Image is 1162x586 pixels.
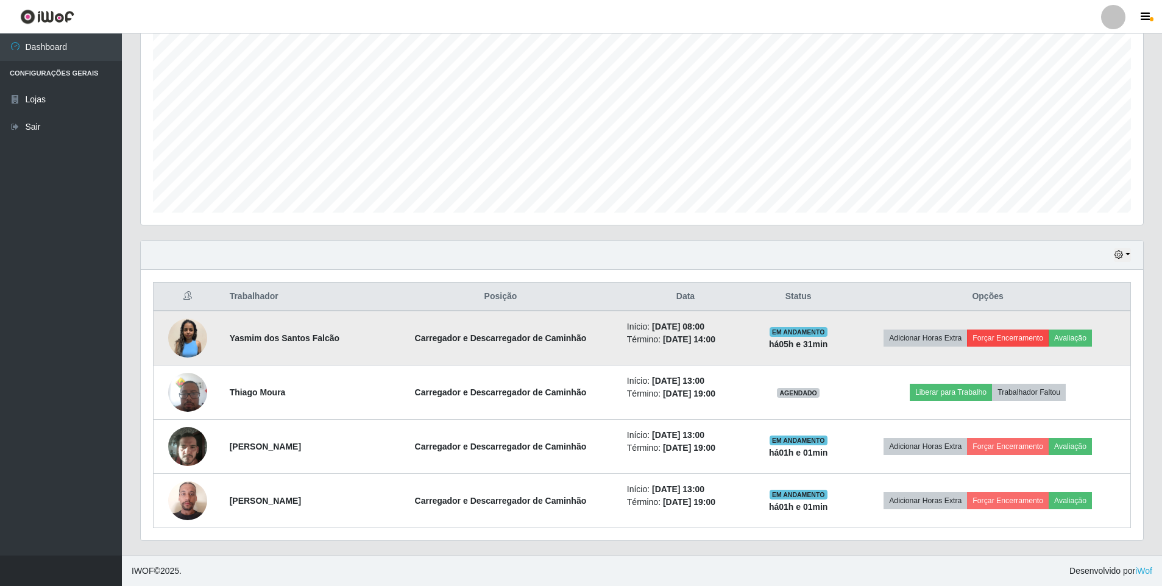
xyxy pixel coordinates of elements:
span: Desenvolvido por [1069,565,1152,577]
strong: há 01 h e 01 min [769,502,828,512]
li: Início: [627,375,744,387]
strong: [PERSON_NAME] [230,442,301,451]
a: iWof [1135,566,1152,576]
span: IWOF [132,566,154,576]
span: © 2025 . [132,565,182,577]
img: 1751205248263.jpeg [168,319,207,358]
li: Término: [627,442,744,454]
li: Início: [627,429,744,442]
time: [DATE] 14:00 [663,334,715,344]
button: Forçar Encerramento [967,330,1049,347]
img: 1746631874298.jpeg [168,366,207,418]
time: [DATE] 19:00 [663,443,715,453]
button: Trabalhador Faltou [992,384,1066,401]
button: Adicionar Horas Extra [884,438,967,455]
strong: Yasmim dos Santos Falcão [230,333,340,343]
button: Forçar Encerramento [967,438,1049,455]
span: EM ANDAMENTO [770,327,827,337]
li: Término: [627,333,744,346]
th: Status [751,283,845,311]
button: Avaliação [1049,330,1092,347]
button: Forçar Encerramento [967,492,1049,509]
time: [DATE] 19:00 [663,497,715,507]
strong: Carregador e Descarregador de Caminhão [415,333,587,343]
img: 1755778947214.jpeg [168,475,207,526]
span: AGENDADO [777,388,820,398]
span: EM ANDAMENTO [770,490,827,500]
span: EM ANDAMENTO [770,436,827,445]
strong: Thiago Moura [230,387,286,397]
button: Liberar para Trabalho [910,384,992,401]
th: Posição [381,283,620,311]
img: CoreUI Logo [20,9,74,24]
th: Data [620,283,751,311]
time: [DATE] 13:00 [652,430,704,440]
li: Término: [627,387,744,400]
th: Trabalhador [222,283,381,311]
strong: Carregador e Descarregador de Caminhão [415,442,587,451]
strong: Carregador e Descarregador de Caminhão [415,496,587,506]
li: Início: [627,320,744,333]
button: Adicionar Horas Extra [884,330,967,347]
time: [DATE] 08:00 [652,322,704,331]
button: Avaliação [1049,492,1092,509]
time: [DATE] 13:00 [652,484,704,494]
th: Opções [845,283,1130,311]
time: [DATE] 19:00 [663,389,715,398]
img: 1751312410869.jpeg [168,420,207,473]
button: Adicionar Horas Extra [884,492,967,509]
strong: há 01 h e 01 min [769,448,828,457]
li: Início: [627,483,744,496]
time: [DATE] 13:00 [652,376,704,386]
strong: Carregador e Descarregador de Caminhão [415,387,587,397]
li: Término: [627,496,744,509]
strong: há 05 h e 31 min [769,339,828,349]
strong: [PERSON_NAME] [230,496,301,506]
button: Avaliação [1049,438,1092,455]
